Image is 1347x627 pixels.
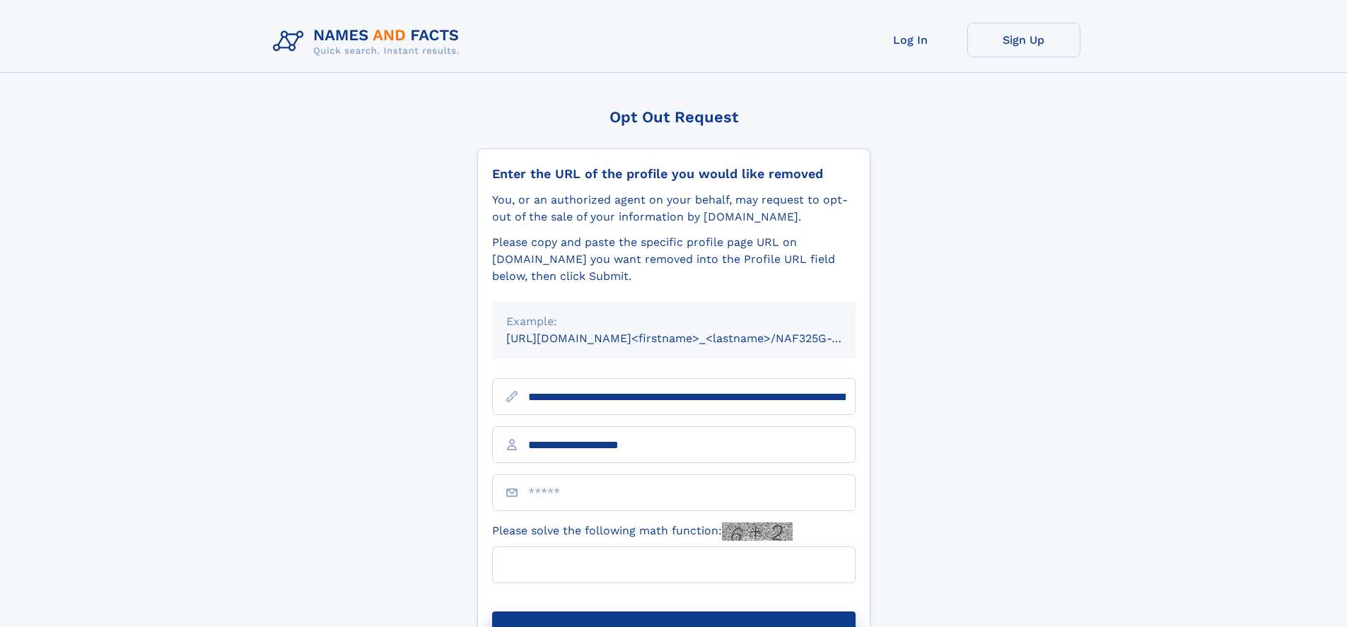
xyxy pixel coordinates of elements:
[492,192,856,225] div: You, or an authorized agent on your behalf, may request to opt-out of the sale of your informatio...
[492,166,856,182] div: Enter the URL of the profile you would like removed
[267,23,471,61] img: Logo Names and Facts
[492,234,856,285] div: Please copy and paste the specific profile page URL on [DOMAIN_NAME] you want removed into the Pr...
[506,332,882,345] small: [URL][DOMAIN_NAME]<firstname>_<lastname>/NAF325G-xxxxxxxx
[854,23,967,57] a: Log In
[477,108,870,126] div: Opt Out Request
[492,522,793,541] label: Please solve the following math function:
[506,313,841,330] div: Example:
[967,23,1080,57] a: Sign Up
